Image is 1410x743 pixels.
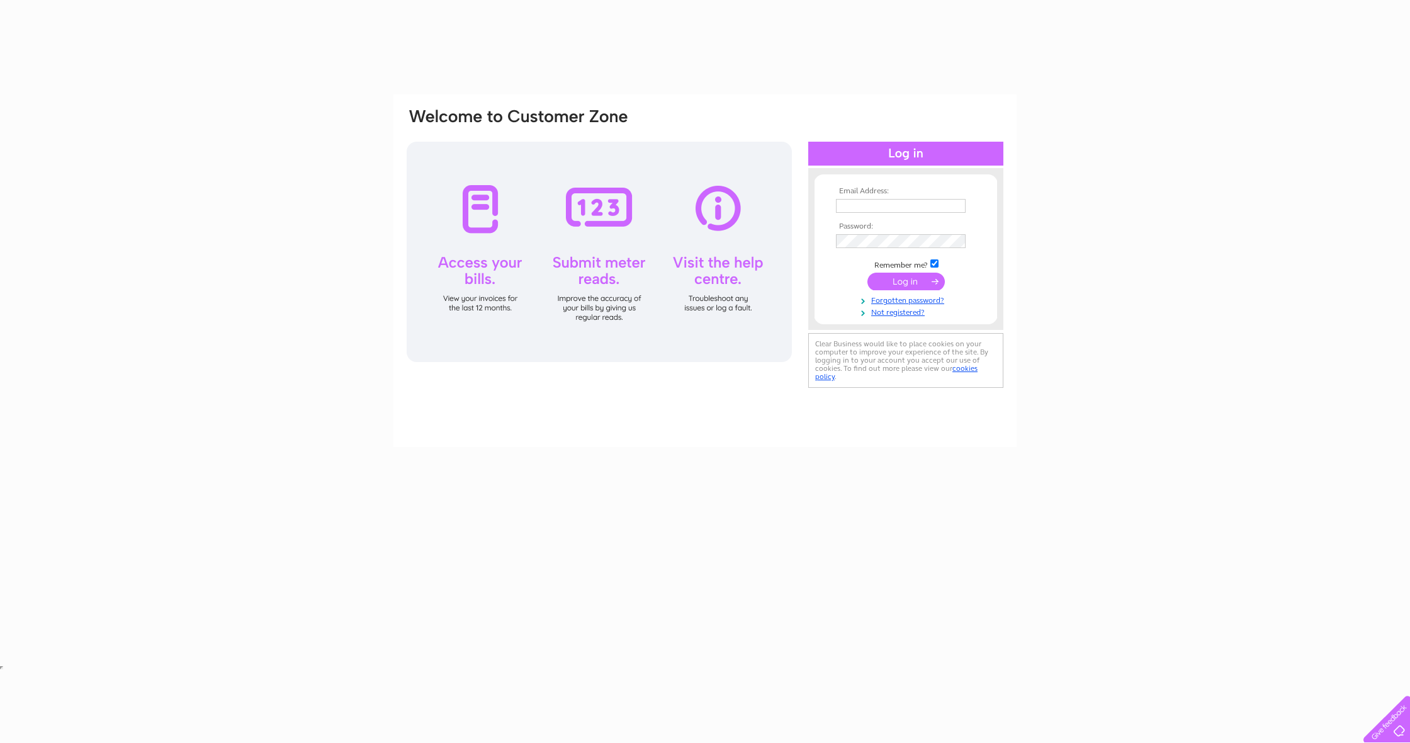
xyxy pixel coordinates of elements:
a: Forgotten password? [836,293,979,305]
td: Remember me? [833,258,979,270]
th: Password: [833,222,979,231]
input: Submit [867,273,945,290]
th: Email Address: [833,187,979,196]
a: cookies policy [815,364,978,381]
div: Clear Business would like to place cookies on your computer to improve your experience of the sit... [808,333,1003,388]
a: Not registered? [836,305,979,317]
